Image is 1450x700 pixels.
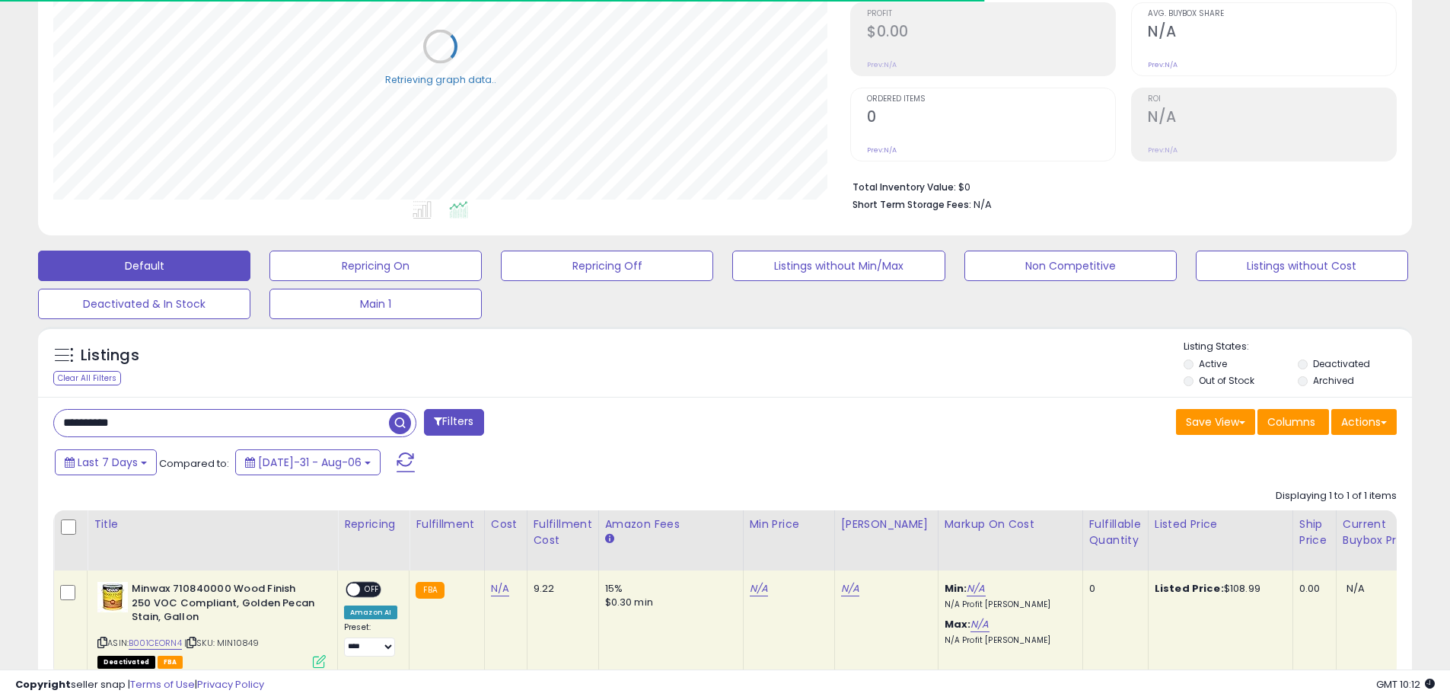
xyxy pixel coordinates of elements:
b: Minwax 710840000 Wood Finish 250 VOC Compliant, Golden Pecan Stain, Gallon [132,582,317,628]
div: ASIN: [97,582,326,666]
button: Default [38,251,250,281]
img: 51FG9tv-KML._SL40_.jpg [97,582,128,612]
p: N/A Profit [PERSON_NAME] [945,635,1071,646]
div: [PERSON_NAME] [841,516,932,532]
button: Repricing Off [501,251,713,281]
label: Active [1199,357,1227,370]
button: Listings without Cost [1196,251,1408,281]
button: Main 1 [269,289,482,319]
button: Deactivated & In Stock [38,289,250,319]
div: Fulfillment Cost [534,516,592,548]
span: All listings that are unavailable for purchase on Amazon for any reason other than out-of-stock [97,656,155,669]
a: Privacy Policy [197,677,264,692]
span: Compared to: [159,456,229,471]
h5: Listings [81,345,139,366]
div: Min Price [750,516,828,532]
span: Ordered Items [867,95,1115,104]
span: Avg. Buybox Share [1148,10,1396,18]
span: Last 7 Days [78,455,138,470]
h2: 0 [867,108,1115,129]
div: Preset: [344,622,397,657]
b: Max: [945,617,971,631]
button: Non Competitive [964,251,1177,281]
b: Listed Price: [1155,581,1224,596]
small: Prev: N/A [1148,60,1178,69]
b: Total Inventory Value: [852,181,956,193]
div: Ship Price [1299,516,1330,548]
button: Last 7 Days [55,449,157,475]
div: 15% [605,582,731,596]
a: N/A [841,581,859,596]
strong: Copyright [15,677,71,692]
div: 9.22 [534,582,587,596]
a: N/A [491,581,509,596]
span: 2025-08-14 10:12 GMT [1376,677,1435,692]
li: $0 [852,177,1385,195]
span: N/A [1346,581,1365,596]
h2: $0.00 [867,23,1115,43]
div: Current Buybox Price [1343,516,1421,548]
div: Title [94,516,331,532]
small: Amazon Fees. [605,532,614,546]
div: Repricing [344,516,403,532]
small: Prev: N/A [867,145,897,155]
p: N/A Profit [PERSON_NAME] [945,599,1071,610]
button: Columns [1257,409,1329,435]
label: Out of Stock [1199,374,1254,387]
div: Amazon Fees [605,516,737,532]
button: Listings without Min/Max [732,251,945,281]
span: Profit [867,10,1115,18]
h2: N/A [1148,108,1396,129]
a: N/A [967,581,985,596]
small: FBA [416,582,444,599]
span: | SKU: MIN10849 [184,637,260,649]
div: 0.00 [1299,582,1324,596]
div: Clear All Filters [53,371,121,385]
b: Min: [945,581,967,596]
div: 0 [1089,582,1136,596]
span: OFF [360,583,384,596]
th: The percentage added to the cost of goods (COGS) that forms the calculator for Min & Max prices. [938,510,1082,571]
span: FBA [158,656,183,669]
label: Archived [1313,374,1354,387]
button: Filters [424,409,483,436]
a: N/A [970,617,989,632]
a: B001CEORN4 [129,637,182,650]
small: Prev: N/A [867,60,897,69]
div: Fulfillment [416,516,477,532]
div: Markup on Cost [945,516,1076,532]
div: $108.99 [1155,582,1281,596]
div: Fulfillable Quantity [1089,516,1142,548]
a: Terms of Use [130,677,195,692]
button: [DATE]-31 - Aug-06 [235,449,381,475]
button: Actions [1331,409,1397,435]
div: Cost [491,516,521,532]
span: N/A [974,197,992,212]
b: Short Term Storage Fees: [852,198,971,211]
h2: N/A [1148,23,1396,43]
div: Displaying 1 to 1 of 1 items [1276,489,1397,503]
label: Deactivated [1313,357,1370,370]
div: Retrieving graph data.. [385,72,496,86]
span: [DATE]-31 - Aug-06 [258,455,362,470]
div: Amazon AI [344,606,397,619]
span: Columns [1267,414,1315,430]
button: Repricing On [269,251,482,281]
span: ROI [1148,95,1396,104]
button: Save View [1176,409,1255,435]
div: Listed Price [1155,516,1286,532]
a: N/A [750,581,768,596]
div: $0.30 min [605,596,731,609]
small: Prev: N/A [1148,145,1178,155]
p: Listing States: [1184,340,1412,354]
div: seller snap | | [15,678,264,692]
